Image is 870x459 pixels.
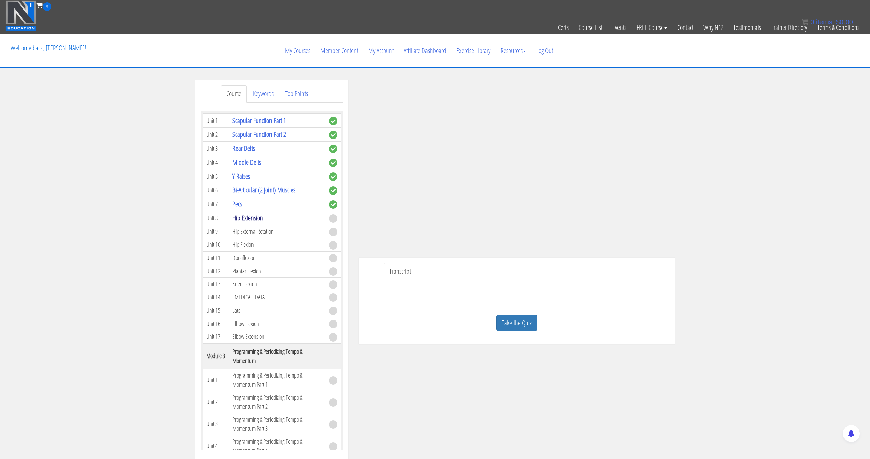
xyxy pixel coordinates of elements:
img: n1-education [5,0,36,31]
a: Affiliate Dashboard [399,34,451,67]
img: icon11.png [802,19,808,25]
td: Unit 11 [203,251,229,264]
td: Unit 17 [203,330,229,343]
td: Unit 7 [203,197,229,211]
td: Programming & Periodizing Tempo & Momentum Part 4 [229,435,326,457]
a: My Courses [280,34,315,67]
span: complete [329,186,337,195]
td: Unit 12 [203,264,229,278]
td: Unit 1 [203,114,229,128]
a: Hip Extension [232,213,263,222]
a: Course List [574,11,607,44]
a: Log Out [531,34,558,67]
td: Programming & Periodizing Tempo & Momentum Part 1 [229,369,326,391]
span: complete [329,131,337,139]
td: Unit 3 [203,142,229,155]
span: 0 [810,18,814,26]
td: Hip Flexion [229,238,326,251]
a: Rear Delts [232,144,255,153]
a: Terms & Conditions [812,11,865,44]
td: Dorsiflexion [229,251,326,264]
p: Welcome back, [PERSON_NAME]! [5,34,91,61]
a: Middle Delts [232,158,261,167]
a: Scapular Function Part 1 [232,116,286,125]
td: Unit 5 [203,169,229,183]
a: 0 items: $0.00 [802,18,853,26]
td: Unit 1 [203,369,229,391]
span: items: [816,18,834,26]
a: Y Raises [232,171,250,181]
a: Transcript [384,263,416,280]
span: complete [329,200,337,209]
td: Unit 3 [203,413,229,435]
td: Knee Flexion [229,278,326,291]
span: 0 [43,2,51,11]
td: [MEDICAL_DATA] [229,291,326,304]
a: Scapular Function Part 2 [232,130,286,139]
td: Programming & Periodizing Tempo & Momentum Part 3 [229,413,326,435]
td: Unit 8 [203,211,229,225]
td: Programming & Periodizing Tempo & Momentum Part 2 [229,391,326,413]
a: My Account [363,34,399,67]
a: Trainer Directory [766,11,812,44]
span: complete [329,145,337,153]
td: Unit 2 [203,391,229,413]
a: Member Content [315,34,363,67]
span: complete [329,159,337,167]
a: Why N1? [698,11,728,44]
a: Course [221,85,247,103]
a: Resources [495,34,531,67]
a: Events [607,11,631,44]
td: Lats [229,304,326,317]
td: Elbow Extension [229,330,326,343]
span: complete [329,117,337,125]
td: Unit 9 [203,225,229,238]
th: Programming & Periodizing Tempo & Momentum [229,343,326,369]
a: Bi-Articular (2 Joint) Muscles [232,185,295,195]
a: Pecs [232,199,242,208]
td: Unit 4 [203,435,229,457]
a: Exercise Library [451,34,495,67]
td: Hip External Rotation [229,225,326,238]
th: Module 3 [203,343,229,369]
td: Unit 6 [203,183,229,197]
td: Unit 4 [203,155,229,169]
a: Keywords [247,85,279,103]
td: Unit 2 [203,128,229,142]
td: Unit 14 [203,291,229,304]
a: Top Points [280,85,313,103]
a: Certs [553,11,574,44]
a: 0 [36,1,51,10]
td: Elbow Flexion [229,317,326,330]
td: Plantar Flexion [229,264,326,278]
a: Take the Quiz [496,315,537,331]
a: Testimonials [728,11,766,44]
a: Contact [672,11,698,44]
span: complete [329,172,337,181]
td: Unit 16 [203,317,229,330]
td: Unit 13 [203,278,229,291]
td: Unit 10 [203,238,229,251]
td: Unit 15 [203,304,229,317]
bdi: 0.00 [836,18,853,26]
a: FREE Course [631,11,672,44]
span: $ [836,18,840,26]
